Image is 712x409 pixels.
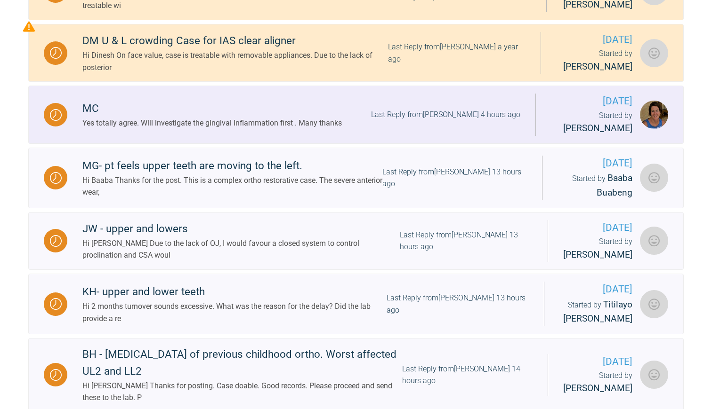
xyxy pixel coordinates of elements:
div: Hi [PERSON_NAME] Due to the lack of OJ, I would favour a closed system to control proclination an... [82,237,400,261]
span: [PERSON_NAME] [563,383,632,393]
img: Waiting [50,369,62,381]
img: Peter Steele [640,227,668,255]
div: Last Reply from [PERSON_NAME] a year ago [388,41,526,65]
span: [PERSON_NAME] [563,123,632,134]
a: WaitingJW - upper and lowersHi [PERSON_NAME] Due to the lack of OJ, I would favour a closed syste... [28,212,684,270]
img: Dinesh Martin [640,39,668,67]
div: BH - [MEDICAL_DATA] of previous childhood ortho. Worst affected UL2 and LL2 [82,346,402,380]
img: Waiting [50,235,62,247]
div: Last Reply from [PERSON_NAME] 13 hours ago [387,292,529,316]
span: [DATE] [558,156,632,171]
div: Started by [551,110,632,136]
div: Started by [559,298,632,326]
div: Hi 2 months turnover sounds excessive. What was the reason for the delay? Did the lab provide a re [82,300,387,324]
img: Titilayo Matthew-Hamza [640,290,668,318]
div: Last Reply from [PERSON_NAME] 13 hours ago [400,229,533,253]
img: Waiting [50,109,62,121]
div: Last Reply from [PERSON_NAME] 14 hours ago [402,363,533,387]
img: Priority [23,21,35,32]
span: Baaba Buabeng [597,173,632,198]
img: Waiting [50,298,62,310]
a: WaitingDM U & L crowding Case for IAS clear alignerHi Dinesh On face value, case is treatable wit... [28,24,684,82]
div: Started by [563,370,632,396]
div: Hi Dinesh On face value, case is treatable with removable appliances. Due to the lack of posterior [82,49,388,73]
div: DM U & L crowding Case for IAS clear aligner [82,32,388,49]
span: [DATE] [559,282,632,297]
span: [DATE] [556,32,632,47]
span: [PERSON_NAME] [563,61,632,72]
div: Started by [558,171,632,200]
img: Margaret De Verteuil [640,101,668,129]
div: Last Reply from [PERSON_NAME] 4 hours ago [371,109,520,121]
div: JW - upper and lowers [82,220,400,237]
div: Hi [PERSON_NAME] Thanks for posting. Case doable. Good records. Please proceed and send these to ... [82,380,402,404]
span: [PERSON_NAME] [563,249,632,260]
img: Waiting [50,47,62,59]
img: Baaba Buabeng [640,164,668,192]
div: Last Reply from [PERSON_NAME] 13 hours ago [382,166,527,190]
div: Yes totally agree. Will investigate the gingival inflammation first . Many thanks [82,117,342,129]
a: WaitingKH- upper and lower teethHi 2 months turnover sounds excessive. What was the reason for th... [28,274,684,334]
span: [DATE] [563,220,632,236]
div: Started by [563,236,632,262]
div: KH- upper and lower teeth [82,283,387,300]
span: [DATE] [551,94,632,109]
img: Gavin Maguire [640,361,668,389]
img: Waiting [50,172,62,184]
div: MG- pt feels upper teeth are moving to the left. [82,157,382,174]
div: Hi Baaba Thanks for the post. This is a complex ortho restorative case. The severe anterior wear, [82,174,382,198]
span: [DATE] [563,354,632,370]
a: WaitingMCYes totally agree. Will investigate the gingival inflammation first . Many thanksLast Re... [28,86,684,144]
div: MC [82,100,342,117]
a: WaitingMG- pt feels upper teeth are moving to the left.Hi Baaba Thanks for the post. This is a co... [28,148,684,208]
div: Started by [556,47,632,74]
